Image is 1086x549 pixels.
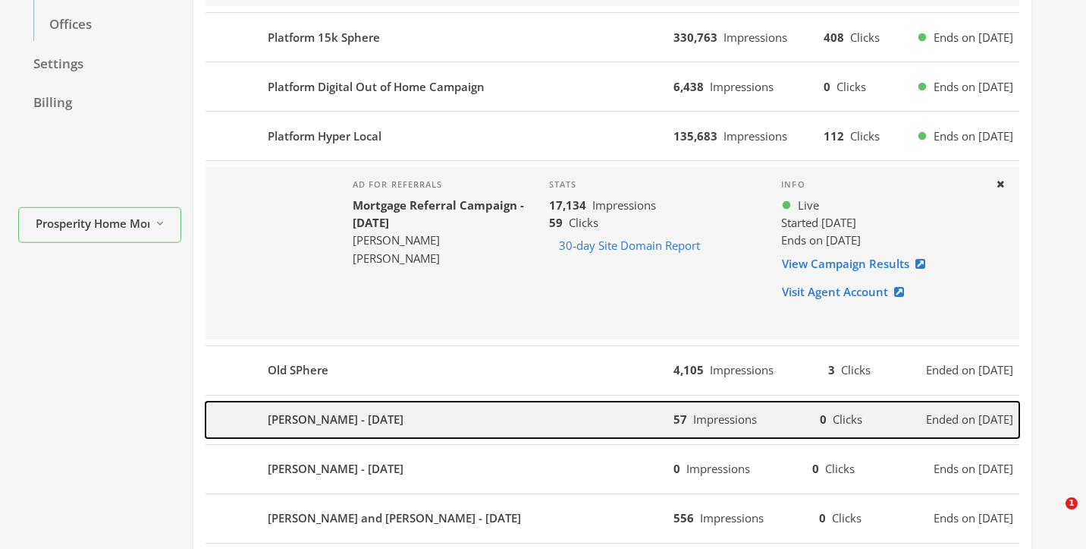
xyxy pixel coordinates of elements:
button: Platform 15k Sphere330,763Impressions408ClicksEnds on [DATE] [206,19,1019,55]
span: Clicks [850,30,880,45]
b: [PERSON_NAME] - [DATE] [268,411,403,428]
button: [PERSON_NAME] and [PERSON_NAME] - [DATE]556Impressions0ClicksEnds on [DATE] [206,500,1019,537]
span: Impressions [723,30,787,45]
span: Live [798,197,819,214]
button: [PERSON_NAME] - [DATE]0Impressions0ClicksEnds on [DATE] [206,451,1019,487]
b: 0 [673,461,680,476]
b: 0 [824,79,830,94]
b: 59 [549,215,563,230]
button: Old SPhere4,105Impressions3ClicksEnded on [DATE] [206,352,1019,389]
span: Prosperity Home Mortgage, LLC [36,215,149,232]
button: [PERSON_NAME] - [DATE]57Impressions0ClicksEnded on [DATE] [206,402,1019,438]
span: Ends on [DATE] [934,128,1013,145]
span: Impressions [710,362,774,377]
span: Impressions [723,128,787,144]
span: Clicks [836,79,866,94]
b: 3 [828,362,835,377]
span: Impressions [710,79,774,94]
span: Ended on [DATE] [926,361,1013,379]
span: Clicks [841,362,871,377]
a: Offices [33,9,181,41]
a: View Campaign Results [781,250,935,278]
b: [PERSON_NAME] and [PERSON_NAME] - [DATE] [268,510,521,527]
b: 112 [824,128,844,144]
b: 57 [673,412,687,427]
a: Settings [18,49,181,80]
div: [PERSON_NAME] [353,250,525,267]
b: 0 [812,461,819,476]
b: 408 [824,30,844,45]
button: Platform Digital Out of Home Campaign6,438Impressions0ClicksEnds on [DATE] [206,68,1019,105]
b: Platform Hyper Local [268,128,381,145]
button: Platform Hyper Local135,683Impressions112ClicksEnds on [DATE] [206,118,1019,154]
span: Impressions [686,461,750,476]
span: Ends on [DATE] [934,78,1013,96]
h4: Info [781,179,983,190]
span: Ends on [DATE] [934,29,1013,46]
h4: Ad for referrals [353,179,525,190]
b: 6,438 [673,79,704,94]
a: Billing [18,87,181,119]
b: 0 [819,510,826,525]
span: Ends on [DATE] [934,510,1013,527]
b: Platform Digital Out of Home Campaign [268,78,485,96]
a: Visit Agent Account [781,278,914,306]
b: Mortgage Referral Campaign - [DATE] [353,197,524,230]
span: Clicks [832,510,862,525]
span: Ends on [DATE] [781,232,861,248]
b: 135,683 [673,128,717,144]
div: Started [DATE] [781,214,983,232]
div: [PERSON_NAME] [353,232,525,249]
span: Impressions [592,197,656,213]
span: Clicks [569,215,598,230]
span: 1 [1066,497,1078,510]
span: Clicks [850,128,880,144]
b: 556 [673,510,694,525]
h4: Stats [549,179,758,190]
iframe: Intercom live chat [1034,497,1071,534]
span: Clicks [825,461,855,476]
b: 4,105 [673,362,704,377]
b: Old SPhere [268,361,328,379]
button: 30-day Site Domain Report [549,232,710,260]
b: 17,134 [549,197,586,213]
span: Clicks [833,412,862,427]
b: [PERSON_NAME] - [DATE] [268,460,403,478]
button: Prosperity Home Mortgage, LLC [18,207,181,243]
b: Platform 15k Sphere [268,29,380,46]
span: Impressions [700,510,764,525]
b: 0 [820,412,827,427]
span: Impressions [693,412,757,427]
span: Ended on [DATE] [926,411,1013,428]
b: 330,763 [673,30,717,45]
span: Ends on [DATE] [934,460,1013,478]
